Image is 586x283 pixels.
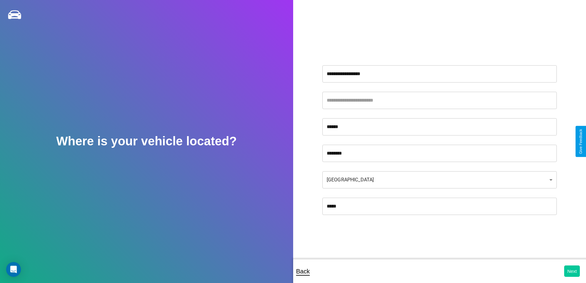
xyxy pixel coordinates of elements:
[579,129,583,154] div: Give Feedback
[322,171,557,188] div: [GEOGRAPHIC_DATA]
[56,134,237,148] h2: Where is your vehicle located?
[564,265,580,277] button: Next
[6,262,21,277] div: Open Intercom Messenger
[296,266,310,277] p: Back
